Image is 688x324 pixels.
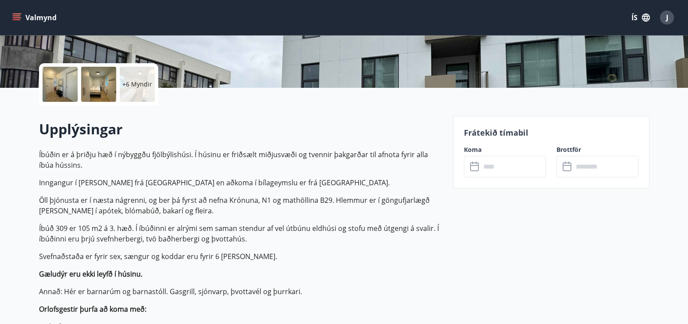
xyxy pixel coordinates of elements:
p: Inngangur í [PERSON_NAME] frá [GEOGRAPHIC_DATA] en aðkoma í bílageymslu er frá [GEOGRAPHIC_DATA]. [39,177,442,188]
p: Íbúð 309 er 105 m2 á 3. hæð. Í íbúðinni er alrými sem saman stendur af vel útbúnu eldhúsi og stof... [39,223,442,244]
strong: Orlofsgestir þurfa að koma með: [39,304,146,314]
span: J [666,13,668,22]
p: Öll þjónusta er í næsta nágrenni, og ber þá fyrst að nefna Krónuna, N1 og mathöllina B29. Hlemmur... [39,195,442,216]
p: Annað: Hér er barnarúm og barnastóll. Gasgrill, sjónvarp, þvottavél og þurrkari. [39,286,442,297]
p: Svefnaðstaða er fyrir sex, sængur og koddar eru fyrir 6 [PERSON_NAME]. [39,251,442,262]
p: Frátekið tímabil [464,127,638,138]
strong: Gæludýr eru ekki leyfð í húsinu. [39,269,143,279]
button: J [656,7,677,28]
button: ÍS [627,10,655,25]
label: Brottför [556,145,638,154]
p: Íbúðin er á þriðju hæð í nýbyggðu fjölbýlishúsi. Í húsinu er friðsælt miðjusvæði og tvennir þakga... [39,149,442,170]
label: Koma [464,145,546,154]
p: +6 Myndir [122,80,152,89]
button: menu [11,10,60,25]
h2: Upplýsingar [39,119,442,139]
